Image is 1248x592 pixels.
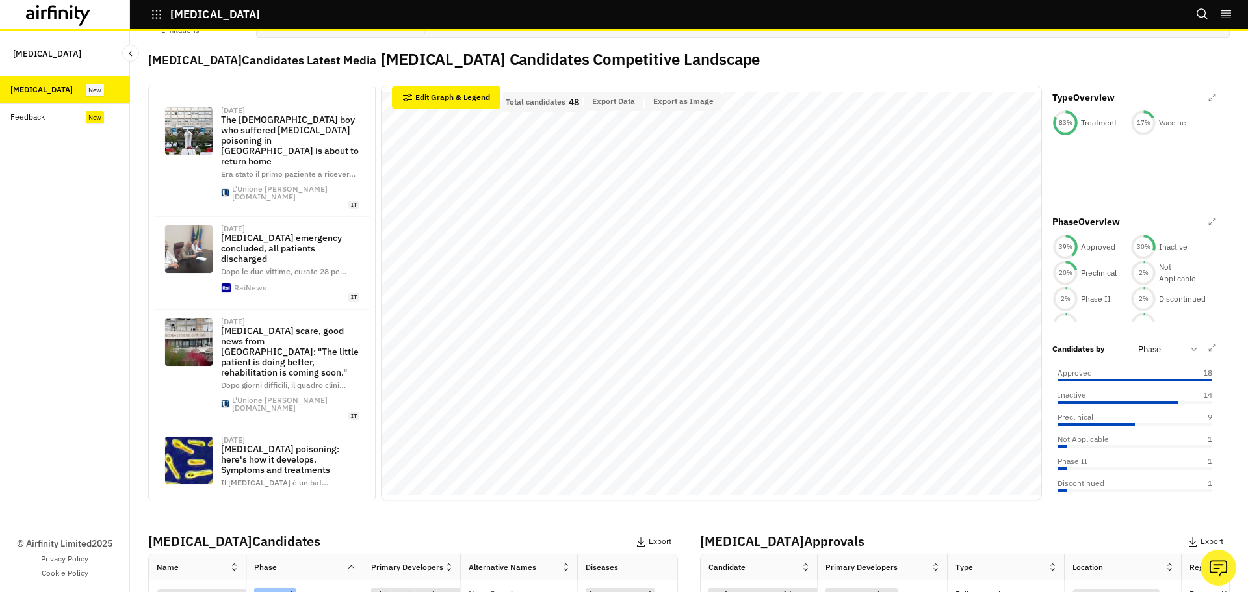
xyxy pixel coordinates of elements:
p: [MEDICAL_DATA] Approvals [700,532,1230,551]
span: it [348,412,359,420]
p: Total candidates [506,97,565,107]
p: [MEDICAL_DATA] emergency concluded, all patients discharged [221,233,359,264]
img: image.webp [165,107,213,155]
div: Alternative Names [469,561,536,573]
p: [MEDICAL_DATA] Candidates [148,532,678,551]
button: Export [1188,532,1223,552]
img: 1755966814069_ospedale.jpg [165,225,213,273]
p: Discontinued [1058,478,1104,489]
p: Phase II [1058,456,1087,467]
p: 1 [1180,478,1212,489]
p: Type Overview [1052,91,1115,105]
p: Preclinical [1058,411,1093,423]
button: Export as Image [645,92,721,111]
div: Name [157,561,179,573]
div: L'Unione [PERSON_NAME][DOMAIN_NAME] [232,396,359,412]
div: Location [1072,561,1103,573]
img: 1754627180308_botulino.jpg [165,437,213,484]
a: [DATE][MEDICAL_DATA] poisoning: here's how it develops. Symptoms and treatmentsIl [MEDICAL_DATA] ... [154,428,370,521]
div: RaiNews [234,284,266,292]
p: [MEDICAL_DATA] poisoning: here's how it develops. Symptoms and treatments [221,444,359,475]
a: [DATE][MEDICAL_DATA] scare, good news from [GEOGRAPHIC_DATA]: "The little patient is doing better... [154,310,370,428]
div: 2 % [1130,268,1156,277]
p: Phase Overview [1052,215,1120,229]
p: Vaccine [1159,117,1186,129]
p: 48 [569,97,579,107]
span: Il [MEDICAL_DATA] è un bat … [221,478,328,487]
p: Candidates by [1052,343,1104,355]
h2: [MEDICAL_DATA] Candidates Competitive Landscape [381,50,760,69]
span: it [348,201,359,209]
div: New [86,111,104,123]
div: Diseases [586,561,618,573]
div: 2 % [1130,320,1156,329]
button: [MEDICAL_DATA] [151,3,260,25]
button: Export Data [584,92,643,111]
p: [MEDICAL_DATA] scare, good news from [GEOGRAPHIC_DATA]: "The little patient is doing better, reha... [221,326,359,378]
div: [DATE] [221,107,245,114]
p: 18 [1180,367,1212,379]
div: 83 % [1052,118,1078,127]
div: New [86,84,104,96]
a: [DATE]The [DEMOGRAPHIC_DATA] boy who suffered [MEDICAL_DATA] poisoning in [GEOGRAPHIC_DATA] is ab... [154,99,370,217]
button: Export [636,532,671,552]
div: Phase [254,561,277,573]
div: L'Unione [PERSON_NAME][DOMAIN_NAME] [232,185,359,201]
p: Phase II [1081,293,1111,305]
button: Edit Graph & Legend [392,86,500,109]
p: Not Applicable [1159,261,1208,285]
div: 17 % [1130,118,1156,127]
p: Export [1201,537,1223,546]
p: 14 [1180,389,1212,401]
div: [DATE] [221,318,245,326]
img: favicon.ico [222,400,229,407]
div: Primary Developers [825,561,898,573]
div: Primary Developers [371,561,443,573]
p: 1 [1180,456,1212,467]
span: it [348,293,359,302]
div: 2 % [1130,294,1156,303]
p: Inactive [1159,241,1188,253]
div: 30 % [1130,242,1156,251]
div: [DATE] [221,225,245,233]
div: 39 % [1052,242,1078,251]
p: Phase I [1081,319,1108,331]
p: Approved [1081,241,1115,253]
div: Type [955,561,973,573]
img: image.webp [165,318,213,366]
a: Privacy Policy [41,553,88,565]
p: Treatment [1081,117,1117,129]
p: 9 [1180,411,1212,423]
div: [DATE] [221,436,245,444]
p: [MEDICAL_DATA] [170,8,260,20]
span: Era stato il primo paziente a ricever … [221,169,356,179]
div: 2 % [1052,320,1078,329]
button: Search [1196,3,1209,25]
a: Cookie Policy [42,567,88,579]
a: [DATE][MEDICAL_DATA] emergency concluded, all patients dischargedDopo le due vittime, curate 28 p... [154,217,370,309]
p: Preclinical [1081,267,1117,279]
p: Inactive [1058,389,1086,401]
img: favicon-32x32.png [222,283,231,292]
button: Close Sidebar [122,45,139,62]
p: Not Applicable [1058,433,1109,445]
span: Dopo giorni difficili, il quadro clini … [221,380,346,390]
p: [MEDICAL_DATA] [13,42,81,66]
img: favicon.ico [222,189,229,196]
div: 2 % [1052,294,1078,303]
p: Phase I/II [1159,319,1195,331]
p: The [DEMOGRAPHIC_DATA] boy who suffered [MEDICAL_DATA] poisoning in [GEOGRAPHIC_DATA] is about to... [221,114,359,166]
p: [MEDICAL_DATA] Candidates Latest Media [148,51,376,69]
div: Candidate [708,561,746,573]
div: 20 % [1052,268,1078,277]
button: Ask our analysts [1201,550,1236,586]
p: 1 [1180,433,1212,445]
div: Feedback [10,111,45,123]
p: Discontinued [1159,293,1206,305]
p: Export [649,537,671,546]
span: Dopo le due vittime, curate 28 pe … [221,266,346,276]
p: Approved [1058,367,1092,379]
div: [MEDICAL_DATA] [10,84,73,96]
p: © Airfinity Limited 2025 [17,537,112,550]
